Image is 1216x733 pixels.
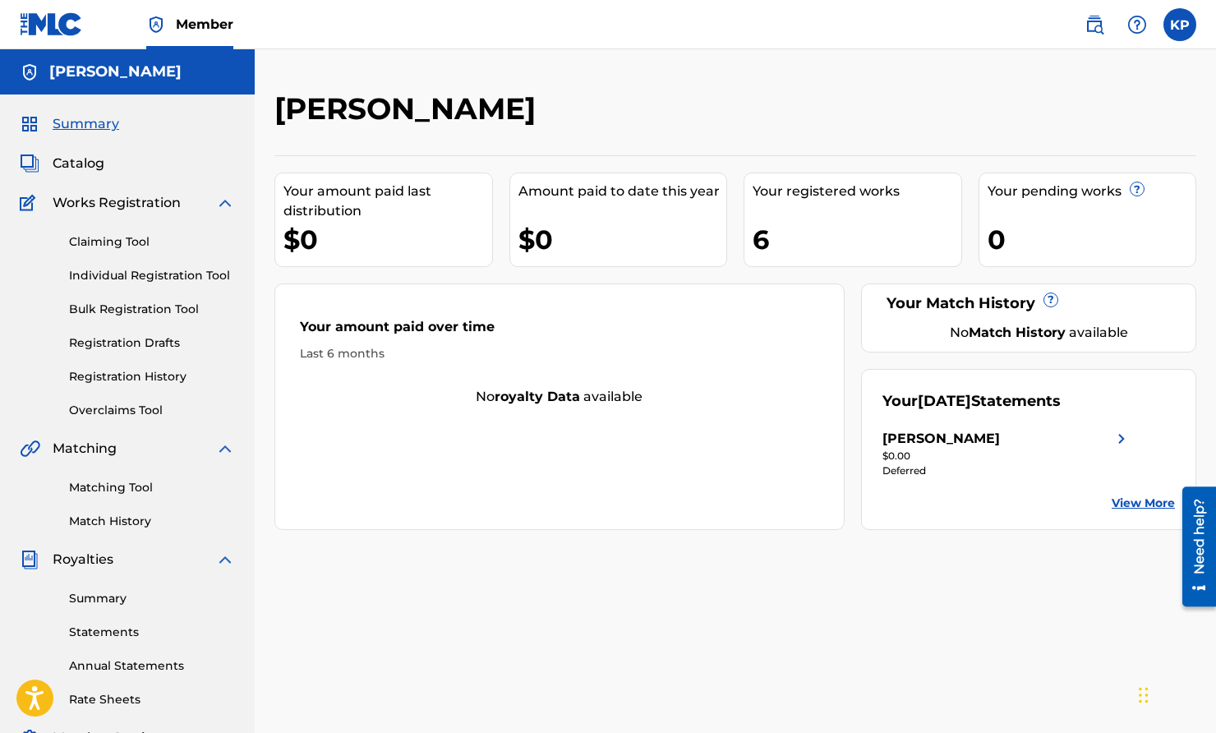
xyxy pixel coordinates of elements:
[20,114,119,134] a: SummarySummary
[518,221,727,258] div: $0
[69,590,235,607] a: Summary
[988,182,1196,201] div: Your pending works
[49,62,182,81] h5: Kurt Mason Peterson
[69,657,235,675] a: Annual Statements
[918,392,971,410] span: [DATE]
[69,233,235,251] a: Claiming Tool
[20,550,39,569] img: Royalties
[53,114,119,134] span: Summary
[1121,8,1154,41] div: Help
[1134,654,1216,733] iframe: Chat Widget
[753,182,961,201] div: Your registered works
[20,12,83,36] img: MLC Logo
[882,293,1175,315] div: Your Match History
[1112,495,1175,512] a: View More
[1112,429,1131,449] img: right chevron icon
[300,317,819,345] div: Your amount paid over time
[1127,15,1147,35] img: help
[495,389,580,404] strong: royalty data
[215,439,235,459] img: expand
[1044,293,1057,307] span: ?
[283,182,492,221] div: Your amount paid last distribution
[69,691,235,708] a: Rate Sheets
[53,550,113,569] span: Royalties
[20,154,104,173] a: CatalogCatalog
[20,154,39,173] img: Catalog
[53,154,104,173] span: Catalog
[69,368,235,385] a: Registration History
[988,221,1196,258] div: 0
[69,267,235,284] a: Individual Registration Tool
[69,624,235,641] a: Statements
[283,221,492,258] div: $0
[20,114,39,134] img: Summary
[882,449,1131,463] div: $0.00
[1085,15,1104,35] img: search
[300,345,819,362] div: Last 6 months
[882,390,1061,413] div: Your Statements
[69,479,235,496] a: Matching Tool
[215,550,235,569] img: expand
[69,334,235,352] a: Registration Drafts
[215,193,235,213] img: expand
[53,193,181,213] span: Works Registration
[20,193,41,213] img: Works Registration
[882,463,1131,478] div: Deferred
[69,402,235,419] a: Overclaims Tool
[176,15,233,34] span: Member
[1139,671,1149,720] div: Drag
[69,513,235,530] a: Match History
[882,429,1000,449] div: [PERSON_NAME]
[275,387,844,407] div: No available
[20,439,40,459] img: Matching
[753,221,961,258] div: 6
[69,301,235,318] a: Bulk Registration Tool
[53,439,117,459] span: Matching
[969,325,1066,340] strong: Match History
[903,323,1175,343] div: No available
[1131,182,1144,196] span: ?
[274,90,544,127] h2: [PERSON_NAME]
[882,429,1131,478] a: [PERSON_NAME]right chevron icon$0.00Deferred
[20,62,39,82] img: Accounts
[1170,480,1216,612] iframe: Resource Center
[518,182,727,201] div: Amount paid to date this year
[1163,8,1196,41] div: User Menu
[146,15,166,35] img: Top Rightsholder
[1078,8,1111,41] a: Public Search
